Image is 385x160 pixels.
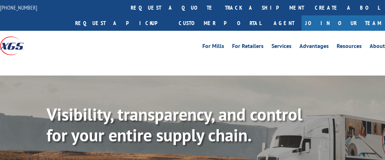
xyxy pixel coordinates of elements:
[173,15,266,31] a: Customer Portal
[70,15,173,31] a: Request a pickup
[370,43,385,51] a: About
[299,43,329,51] a: Advantages
[47,103,302,146] b: Visibility, transparency, and control for your entire supply chain.
[232,43,264,51] a: For Retailers
[271,43,292,51] a: Services
[302,15,385,31] a: Join Our Team
[337,43,362,51] a: Resources
[266,15,302,31] a: Agent
[202,43,224,51] a: For Mills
